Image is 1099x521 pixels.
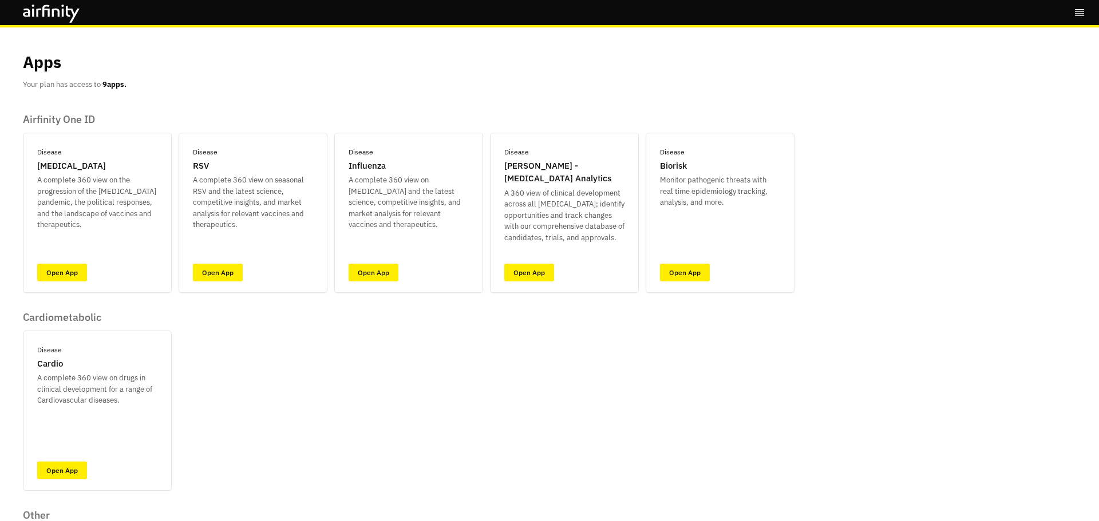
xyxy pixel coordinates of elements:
[504,188,624,244] p: A 360 view of clinical development across all [MEDICAL_DATA]; identify opportunities and track ch...
[37,462,87,479] a: Open App
[37,357,63,371] p: Cardio
[102,79,126,89] b: 9 apps.
[660,174,780,208] p: Monitor pathogenic threats with real time epidemiology tracking, analysis, and more.
[504,264,554,281] a: Open App
[37,372,157,406] p: A complete 360 view on drugs in clinical development for a range of Cardiovascular diseases.
[660,147,685,157] p: Disease
[349,147,373,157] p: Disease
[193,147,218,157] p: Disease
[193,160,209,173] p: RSV
[37,345,62,355] p: Disease
[37,174,157,230] p: A complete 360 view on the progression of the [MEDICAL_DATA] pandemic, the political responses, a...
[349,174,469,230] p: A complete 360 view on [MEDICAL_DATA] and the latest science, competitive insights, and market an...
[37,264,87,281] a: Open App
[23,113,794,126] p: Airfinity One ID
[349,264,398,281] a: Open App
[660,160,687,173] p: Biorisk
[23,311,172,324] p: Cardiometabolic
[504,160,624,185] p: [PERSON_NAME] - [MEDICAL_DATA] Analytics
[37,147,62,157] p: Disease
[349,160,386,173] p: Influenza
[23,79,126,90] p: Your plan has access to
[23,50,61,74] p: Apps
[660,264,710,281] a: Open App
[193,174,313,230] p: A complete 360 view on seasonal RSV and the latest science, competitive insights, and market anal...
[193,264,243,281] a: Open App
[37,160,106,173] p: [MEDICAL_DATA]
[504,147,529,157] p: Disease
